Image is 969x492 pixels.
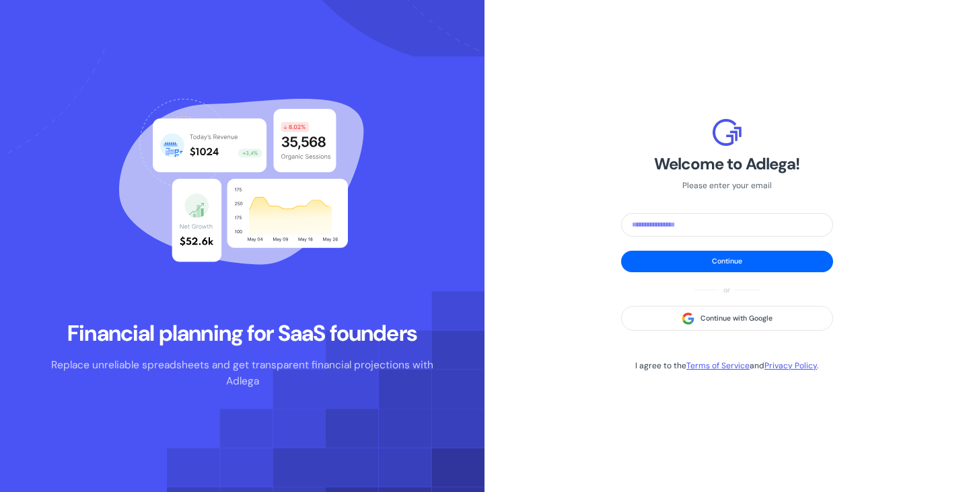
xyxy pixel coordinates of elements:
h2: Financial planning for SaaS founders [48,319,436,347]
h1: Welcome to Adlega! [621,153,833,175]
span: Continue with Google [701,313,773,325]
img: google-icon [681,312,695,325]
h4: Please enter your email [621,179,833,193]
button: Continue with Google [621,306,833,330]
p: Replace unreliable spreadsheets and get transparent financial projections with Adlega [48,357,436,389]
button: Continue [621,251,833,272]
div: or [621,284,833,296]
img: Logo [713,119,742,146]
span: Terms of Service [686,360,750,371]
span: Privacy Policy [764,360,817,371]
span: I agree to the and . [635,360,818,371]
